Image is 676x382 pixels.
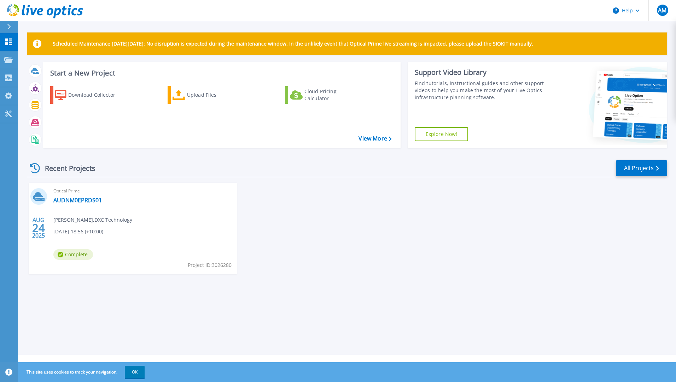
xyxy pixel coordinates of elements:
a: Upload Files [168,86,246,104]
span: AM [658,7,666,13]
h3: Start a New Project [50,69,391,77]
a: All Projects [616,160,667,176]
span: 24 [32,225,45,231]
span: Complete [53,249,93,260]
div: Recent Projects [27,160,105,177]
a: Download Collector [50,86,129,104]
a: Cloud Pricing Calculator [285,86,364,104]
div: Download Collector [68,88,125,102]
div: Support Video Library [415,68,547,77]
a: View More [359,135,391,142]
span: [PERSON_NAME] , DXC Technology [53,216,132,224]
div: AUG 2025 [32,215,45,241]
span: Optical Prime [53,187,233,195]
span: This site uses cookies to track your navigation. [19,366,145,378]
div: Find tutorials, instructional guides and other support videos to help you make the most of your L... [415,80,547,101]
div: Upload Files [187,88,244,102]
a: Explore Now! [415,127,468,141]
span: Project ID: 3026280 [188,261,232,269]
p: Scheduled Maintenance [DATE][DATE]: No disruption is expected during the maintenance window. In t... [53,41,533,47]
button: OK [125,366,145,378]
a: AUDNM0EPRDS01 [53,197,102,204]
span: [DATE] 18:56 (+10:00) [53,228,103,235]
div: Cloud Pricing Calculator [304,88,361,102]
